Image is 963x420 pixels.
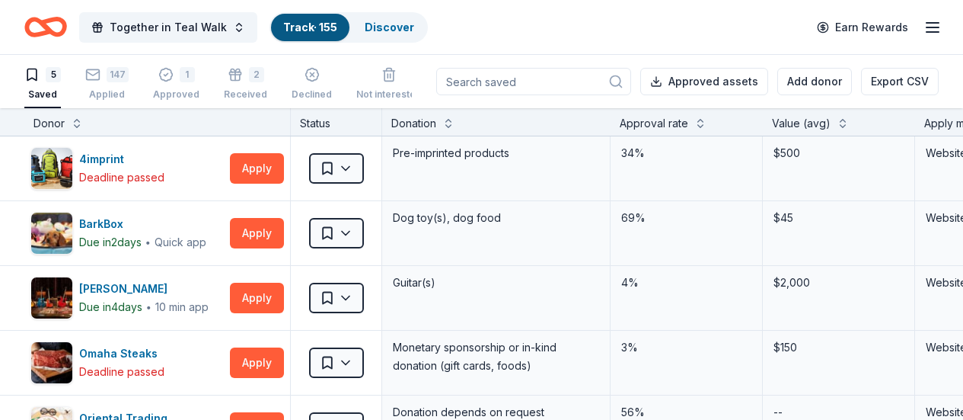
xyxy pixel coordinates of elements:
[31,148,72,189] img: Image for 4imprint
[153,88,199,101] div: Approved
[620,337,753,358] div: 3%
[79,233,142,252] div: Due in 2 days
[230,283,284,313] button: Apply
[145,300,152,313] span: ∙
[24,9,67,45] a: Home
[365,21,414,34] a: Discover
[292,88,332,101] div: Declined
[145,236,151,248] span: ∙
[230,218,284,248] button: Apply
[30,277,224,319] button: Image for Gibson[PERSON_NAME]Due in4days∙10 min app
[230,153,284,184] button: Apply
[31,213,72,254] img: Image for BarkBox
[356,61,422,108] button: Not interested
[224,88,267,101] div: Received
[391,337,601,377] div: Monetary sponsorship or in-kind donation (gift cards, foods)
[79,345,164,363] div: Omaha Steaks
[772,337,905,358] div: $150
[269,12,428,43] button: Track· 155Discover
[155,300,209,315] div: 10 min app
[107,67,129,82] div: 147
[30,147,224,190] button: Image for 4imprint4imprintDeadline passed
[224,61,267,108] button: 2Received
[249,67,264,82] div: 2
[180,67,195,82] div: 1
[291,108,382,136] div: Status
[79,168,164,187] div: Deadline passed
[79,298,142,316] div: Due in 4 days
[46,67,61,82] div: 5
[283,21,337,34] a: Track· 155
[620,272,753,293] div: 4%
[110,18,227,37] span: Together in Teal Walk
[391,143,601,164] div: Pre-imprinted products
[33,114,65,133] div: Donor
[30,212,224,255] button: Image for BarkBoxBarkBoxDue in2days∙Quick app
[640,68,768,95] button: Approved assets
[79,280,209,298] div: [PERSON_NAME]
[777,68,852,95] button: Add donor
[772,272,905,293] div: $2,000
[79,12,257,43] button: Together in Teal Walk
[153,61,199,108] button: 1Approved
[85,88,129,101] div: Applied
[292,61,332,108] button: Declined
[772,207,905,229] div: $45
[772,114,831,133] div: Value (avg)
[772,143,905,164] div: $500
[85,61,129,108] button: 147Applied
[24,61,61,108] button: 5Saved
[31,342,72,383] img: Image for Omaha Steaks
[30,341,224,384] button: Image for Omaha Steaks Omaha SteaksDeadline passed
[391,272,601,293] div: Guitar(s)
[24,88,61,101] div: Saved
[79,215,206,233] div: BarkBox
[79,363,164,381] div: Deadline passed
[391,207,601,229] div: Dog toy(s), dog food
[808,14,917,41] a: Earn Rewards
[436,68,631,95] input: Search saved
[620,207,753,229] div: 69%
[230,348,284,378] button: Apply
[31,277,72,319] img: Image for Gibson
[861,68,939,95] button: Export CSV
[620,114,688,133] div: Approval rate
[620,143,753,164] div: 34%
[391,114,436,133] div: Donation
[79,150,164,168] div: 4imprint
[155,235,206,250] div: Quick app
[356,88,422,101] div: Not interested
